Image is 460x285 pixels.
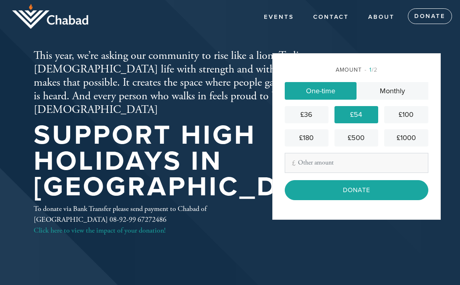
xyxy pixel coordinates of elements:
[384,129,428,147] a: £1000
[285,82,357,100] a: One-time
[285,66,428,74] div: Amount
[285,180,428,200] input: Donate
[258,10,300,25] a: Events
[285,153,428,173] input: Other amount
[285,106,328,123] a: £36
[408,8,452,24] a: Donate
[34,226,166,235] a: Click here to view the impact of your donation!
[334,129,378,147] a: £500
[288,109,325,120] div: £36
[34,122,344,200] h1: Support High Holidays in [GEOGRAPHIC_DATA]
[384,106,428,123] a: £100
[34,203,246,236] div: To donate via Bank Transfer please send payment to Chabad of [GEOGRAPHIC_DATA] 08-92-99 67272486
[357,82,428,100] a: Monthly
[34,49,344,116] h2: This year, we’re asking our community to rise like a lion. To live [DEMOGRAPHIC_DATA] life with s...
[334,106,378,123] a: £54
[365,66,377,73] span: /2
[387,109,425,120] div: £100
[307,10,355,25] a: Contact
[369,66,372,73] span: 1
[338,132,375,143] div: £500
[338,109,375,120] div: £54
[362,10,401,25] a: About
[288,132,325,143] div: £180
[12,4,88,29] img: logo_half.png
[387,132,425,143] div: £1000
[285,129,328,147] a: £180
